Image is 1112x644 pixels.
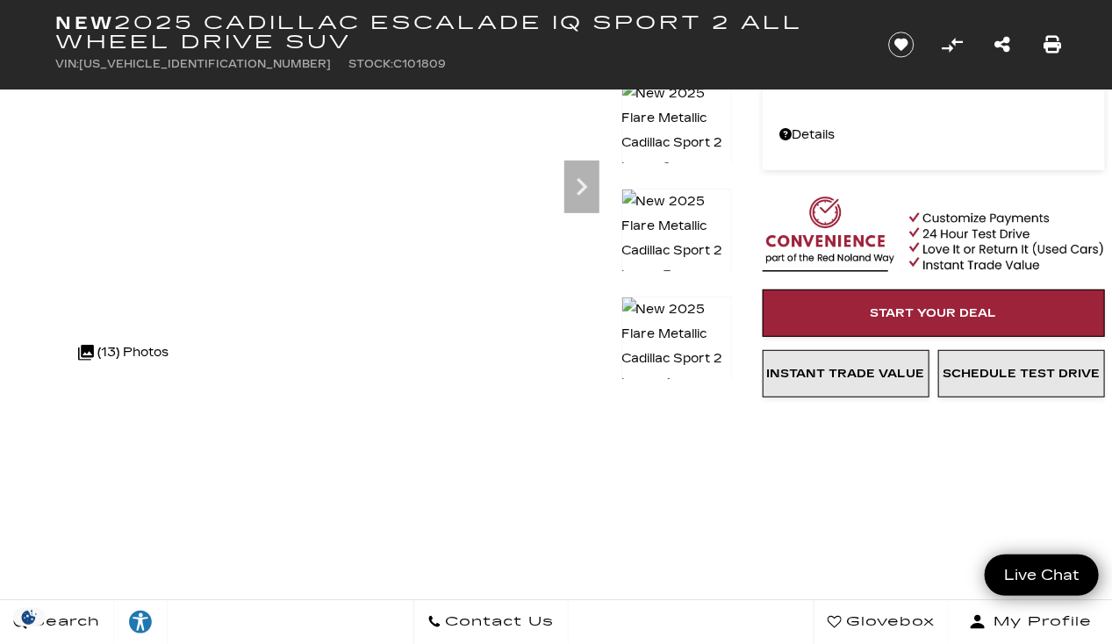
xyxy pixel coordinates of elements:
strong: New [56,12,114,33]
span: Instant Trade Value [767,367,925,381]
a: Contact Us [413,600,569,644]
span: VIN: [56,58,80,70]
h1: 2025 Cadillac ESCALADE IQ Sport 2 All Wheel Drive SUV [56,13,859,52]
span: [US_VEHICLE_IDENTIFICATION_NUMBER] [80,58,332,70]
span: C101809 [394,58,447,70]
button: Open user profile menu [949,600,1112,644]
a: Live Chat [985,555,1099,596]
span: Live Chat [995,565,1088,585]
a: Schedule Test Drive [938,350,1105,397]
span: My Profile [986,610,1092,634]
img: New 2025 Flare Metallic Cadillac Sport 2 image 2 [621,81,732,181]
a: Explore your accessibility options [114,600,168,644]
span: Schedule Test Drive [943,367,1100,381]
a: Share this New 2025 Cadillac ESCALADE IQ Sport 2 All Wheel Drive SUV [994,32,1010,57]
span: Contact Us [441,610,555,634]
span: Stock: [349,58,394,70]
a: Start Your Deal [763,290,1105,337]
button: Compare Vehicle [939,32,965,58]
img: Opt-Out Icon [9,608,49,626]
span: Start Your Deal [871,306,997,320]
img: New 2025 Flare Metallic Cadillac Sport 2 image 3 [621,189,732,289]
a: Print this New 2025 Cadillac ESCALADE IQ Sport 2 All Wheel Drive SUV [1044,32,1062,57]
span: Search [27,610,100,634]
span: Glovebox [842,610,935,634]
img: New 2025 Flare Metallic Cadillac Sport 2 image 4 [621,297,732,397]
div: Next [564,161,599,213]
section: Click to Open Cookie Consent Modal [9,608,49,626]
a: Details [780,123,1087,147]
button: Save vehicle [882,31,921,59]
a: Instant Trade Value [763,350,929,397]
a: Glovebox [814,600,949,644]
div: (13) Photos [69,332,178,374]
div: Explore your accessibility options [114,609,167,635]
